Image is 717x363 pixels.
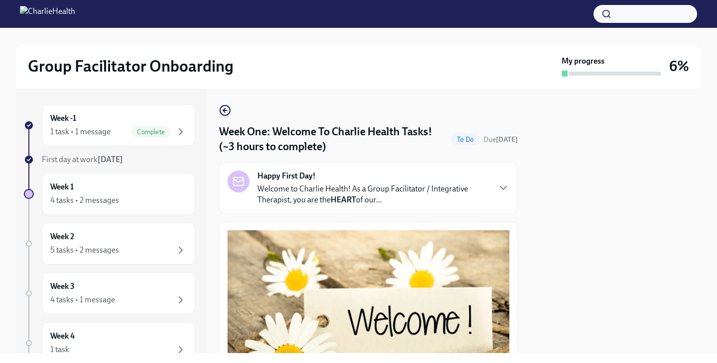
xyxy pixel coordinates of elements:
[24,272,195,314] a: Week 34 tasks • 1 message
[131,128,171,136] span: Complete
[50,294,115,305] div: 4 tasks • 1 message
[483,135,518,144] span: October 6th, 2025 10:00
[50,195,119,206] div: 4 tasks • 2 messages
[24,154,195,165] a: First day at work[DATE]
[24,173,195,215] a: Week 14 tasks • 2 messages
[331,195,356,204] strong: HEART
[24,104,195,146] a: Week -11 task • 1 messageComplete
[24,223,195,265] a: Week 25 tasks • 2 messages
[50,231,74,242] h6: Week 2
[42,155,123,164] span: First day at work
[50,113,76,124] h6: Week -1
[98,155,123,164] strong: [DATE]
[28,56,234,76] h2: Group Facilitator Onboarding
[257,183,489,205] p: Welcome to Charlie Health! As a Group Facilitator / Integrative Therapist, you are the of our...
[562,56,604,67] strong: My progress
[50,126,111,137] div: 1 task • 1 message
[50,344,69,355] div: 1 task
[669,57,689,75] h3: 6%
[50,331,75,342] h6: Week 4
[50,245,119,256] div: 5 tasks • 2 messages
[257,171,316,181] strong: Happy First Day!
[20,6,75,22] img: CharlieHealth
[50,181,74,192] h6: Week 1
[496,135,518,144] strong: [DATE]
[50,281,75,292] h6: Week 3
[451,136,479,143] span: To Do
[483,135,518,144] span: Due
[219,124,447,154] h4: Week One: Welcome To Charlie Health Tasks! (~3 hours to complete)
